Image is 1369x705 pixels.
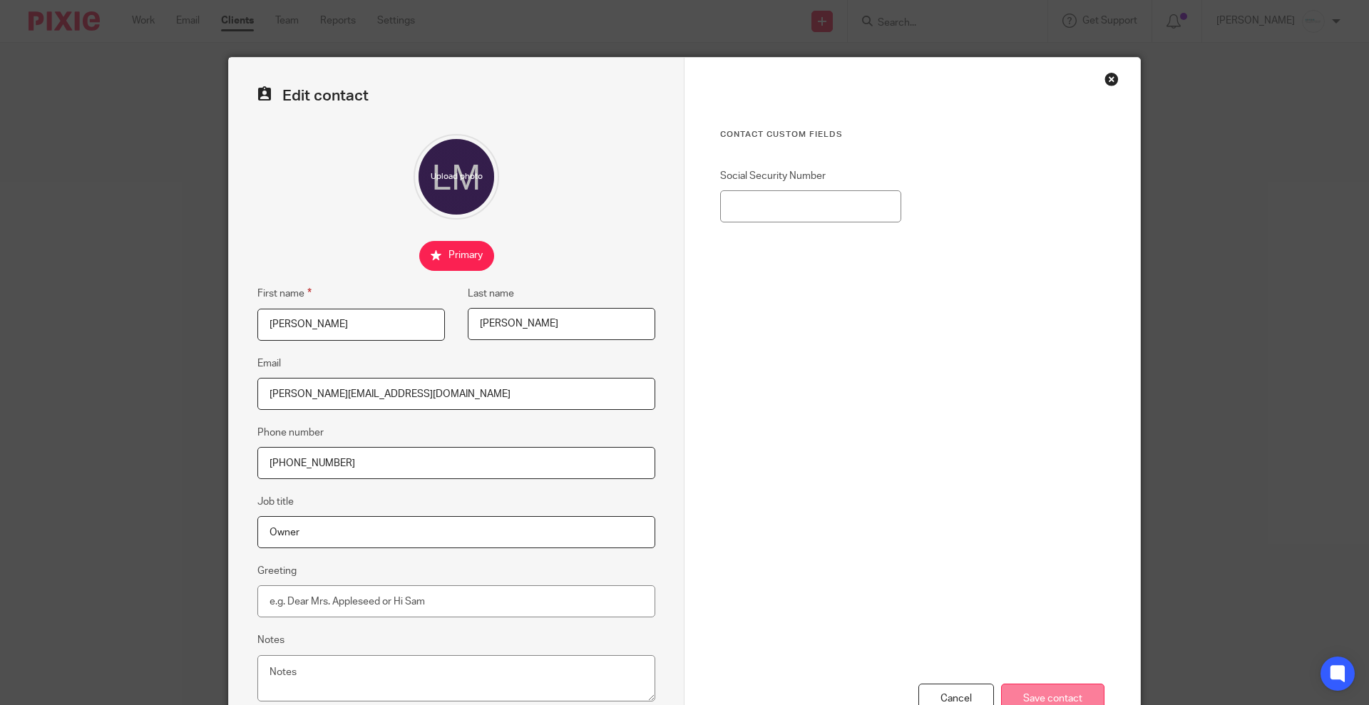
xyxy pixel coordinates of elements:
[257,585,655,617] input: e.g. Dear Mrs. Appleseed or Hi Sam
[257,633,284,647] label: Notes
[257,285,312,302] label: First name
[720,169,901,183] label: Social Security Number
[257,356,281,371] label: Email
[257,86,655,106] h2: Edit contact
[257,564,297,578] label: Greeting
[468,287,514,301] label: Last name
[1104,72,1119,86] div: Close this dialog window
[720,129,1104,140] h3: Contact Custom fields
[257,495,294,509] label: Job title
[257,426,324,440] label: Phone number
